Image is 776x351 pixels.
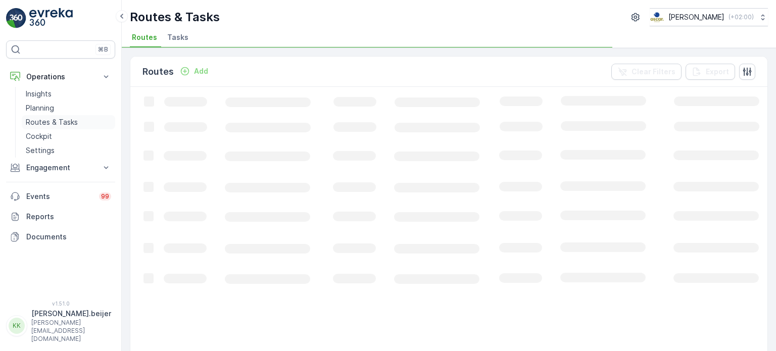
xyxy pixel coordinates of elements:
button: Add [176,65,212,77]
p: 99 [101,192,109,200]
p: Planning [26,103,54,113]
p: [PERSON_NAME].beijer [31,309,111,319]
p: ( +02:00 ) [729,13,754,21]
a: Planning [22,101,115,115]
button: [PERSON_NAME](+02:00) [650,8,768,26]
p: Settings [26,145,55,156]
button: KK[PERSON_NAME].beijer[PERSON_NAME][EMAIL_ADDRESS][DOMAIN_NAME] [6,309,115,343]
p: Engagement [26,163,95,173]
p: Reports [26,212,111,222]
img: basis-logo_rgb2x.png [650,12,664,23]
span: v 1.51.0 [6,300,115,307]
button: Operations [6,67,115,87]
a: Reports [6,207,115,227]
button: Clear Filters [611,64,682,80]
img: logo_light-DOdMpM7g.png [29,8,73,28]
a: Documents [6,227,115,247]
p: Routes & Tasks [26,117,78,127]
a: Events99 [6,186,115,207]
a: Settings [22,143,115,158]
a: Cockpit [22,129,115,143]
p: [PERSON_NAME][EMAIL_ADDRESS][DOMAIN_NAME] [31,319,111,343]
p: Routes & Tasks [130,9,220,25]
div: KK [9,318,25,334]
p: [PERSON_NAME] [668,12,724,22]
p: Insights [26,89,52,99]
button: Export [686,64,735,80]
p: Cockpit [26,131,52,141]
p: ⌘B [98,45,108,54]
p: Clear Filters [632,67,675,77]
a: Routes & Tasks [22,115,115,129]
p: Routes [142,65,174,79]
p: Operations [26,72,95,82]
p: Add [194,66,208,76]
img: logo [6,8,26,28]
span: Tasks [167,32,188,42]
p: Documents [26,232,111,242]
a: Insights [22,87,115,101]
p: Events [26,191,93,202]
p: Export [706,67,729,77]
span: Routes [132,32,157,42]
button: Engagement [6,158,115,178]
